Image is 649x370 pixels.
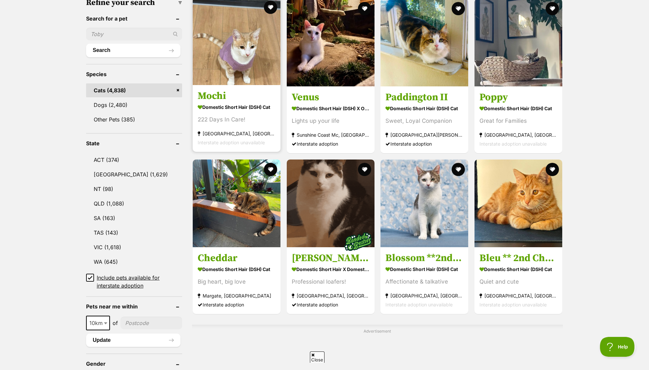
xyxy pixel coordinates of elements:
div: Interstate adoption [292,139,370,148]
button: Update [86,334,180,347]
span: of [113,319,118,327]
h3: Poppy [479,91,557,104]
div: 222 Days In Care! [198,115,275,124]
div: Interstate adoption [385,139,463,148]
button: favourite [452,163,465,176]
a: Paddington II Domestic Short Hair (DSH) Cat Sweet, Loyal Companion [GEOGRAPHIC_DATA][PERSON_NAME]... [380,86,468,153]
div: Interstate adoption [292,300,370,309]
strong: [GEOGRAPHIC_DATA], [GEOGRAPHIC_DATA] [292,291,370,300]
a: [GEOGRAPHIC_DATA] (1,629) [86,167,182,181]
a: Bleu ** 2nd Chance Cat Rescue** Domestic Short Hair (DSH) Cat Quiet and cute [GEOGRAPHIC_DATA], [... [474,247,562,314]
h3: Mochi [198,90,275,102]
iframe: Help Scout Beacon - Open [600,337,636,357]
a: Blossom **2nd Chance Cat Rescue** Domestic Short Hair (DSH) Cat Affectionate & talkative [GEOGRAP... [380,247,468,314]
span: Interstate adoption unavailable [385,302,453,307]
a: ACT (374) [86,153,182,167]
a: NT (98) [86,182,182,196]
strong: Sunshine Coast Mc, [GEOGRAPHIC_DATA] [292,130,370,139]
a: Venus Domestic Short Hair (DSH) x Oriental Shorthair Cat Lights up your life Sunshine Coast Mc, [... [287,86,374,153]
button: favourite [452,2,465,15]
header: Pets near me within [86,303,182,309]
a: VIC (1,618) [86,240,182,254]
a: Cheddar Domestic Short Hair (DSH) Cat Big heart, big love Margate, [GEOGRAPHIC_DATA] Interstate a... [193,247,280,314]
button: favourite [546,163,559,176]
strong: Domestic Short Hair (DSH) Cat [198,102,275,112]
strong: [GEOGRAPHIC_DATA][PERSON_NAME][GEOGRAPHIC_DATA] [385,130,463,139]
strong: [GEOGRAPHIC_DATA], [GEOGRAPHIC_DATA] [479,130,557,139]
a: TAS (143) [86,226,182,240]
a: SA (163) [86,211,182,225]
a: Mochi Domestic Short Hair (DSH) Cat 222 Days In Care! [GEOGRAPHIC_DATA], [GEOGRAPHIC_DATA] Inters... [193,85,280,152]
a: Poppy Domestic Short Hair (DSH) Cat Great for Families [GEOGRAPHIC_DATA], [GEOGRAPHIC_DATA] Inter... [474,86,562,153]
button: favourite [358,163,371,176]
a: QLD (1,088) [86,197,182,210]
input: postcode [121,317,182,329]
strong: Margate, [GEOGRAPHIC_DATA] [198,291,275,300]
strong: Domestic Short Hair (DSH) Cat [479,104,557,113]
div: Great for Families [479,116,557,125]
img: bonded besties [341,225,374,258]
span: Interstate adoption unavailable [479,141,547,147]
img: Blossom **2nd Chance Cat Rescue** - Domestic Short Hair (DSH) Cat [380,160,468,247]
strong: Domestic Short Hair (DSH) x Oriental Shorthair Cat [292,104,370,113]
header: Search for a pet [86,16,182,22]
span: 10km [86,316,110,330]
img: Walter and Jinx - Domestic Short Hair x Domestic Long Hair Cat [287,160,374,247]
strong: Domestic Short Hair (DSH) Cat [198,264,275,274]
h3: [PERSON_NAME] and [PERSON_NAME] [292,252,370,264]
strong: Domestic Short Hair (DSH) Cat [385,264,463,274]
header: State [86,140,182,146]
strong: Domestic Short Hair (DSH) Cat [385,104,463,113]
h3: Venus [292,91,370,104]
a: Dogs (2,480) [86,98,182,112]
h3: Cheddar [198,252,275,264]
button: favourite [264,163,277,176]
div: Interstate adoption [198,300,275,309]
a: Include pets available for interstate adoption [86,274,182,290]
div: Lights up your life [292,116,370,125]
span: Include pets available for interstate adoption [97,274,182,290]
a: Cats (4,838) [86,83,182,97]
button: favourite [546,2,559,15]
button: favourite [358,2,371,15]
span: 10km [87,318,109,328]
div: Professional loafers! [292,277,370,286]
strong: Domestic Short Hair (DSH) Cat [479,264,557,274]
span: Interstate adoption unavailable [198,140,265,145]
img: Bleu ** 2nd Chance Cat Rescue** - Domestic Short Hair (DSH) Cat [474,160,562,247]
h3: Blossom **2nd Chance Cat Rescue** [385,252,463,264]
h3: Paddington II [385,91,463,104]
strong: [GEOGRAPHIC_DATA], [GEOGRAPHIC_DATA] [385,291,463,300]
div: Quiet and cute [479,277,557,286]
div: Sweet, Loyal Companion [385,116,463,125]
button: favourite [264,1,277,14]
h3: Bleu ** 2nd Chance Cat Rescue** [479,252,557,264]
div: Big heart, big love [198,277,275,286]
img: Cheddar - Domestic Short Hair (DSH) Cat [193,160,280,247]
strong: [GEOGRAPHIC_DATA], [GEOGRAPHIC_DATA] [479,291,557,300]
header: Gender [86,361,182,367]
header: Species [86,71,182,77]
a: [PERSON_NAME] and [PERSON_NAME] Domestic Short Hair x Domestic Long Hair Cat Professional loafers... [287,247,374,314]
button: Search [86,44,180,57]
span: Close [310,351,324,363]
span: Interstate adoption unavailable [479,302,547,307]
input: Toby [86,28,182,40]
a: Other Pets (385) [86,113,182,126]
a: WA (645) [86,255,182,269]
div: Affectionate & talkative [385,277,463,286]
strong: [GEOGRAPHIC_DATA], [GEOGRAPHIC_DATA] [198,129,275,138]
strong: Domestic Short Hair x Domestic Long Hair Cat [292,264,370,274]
